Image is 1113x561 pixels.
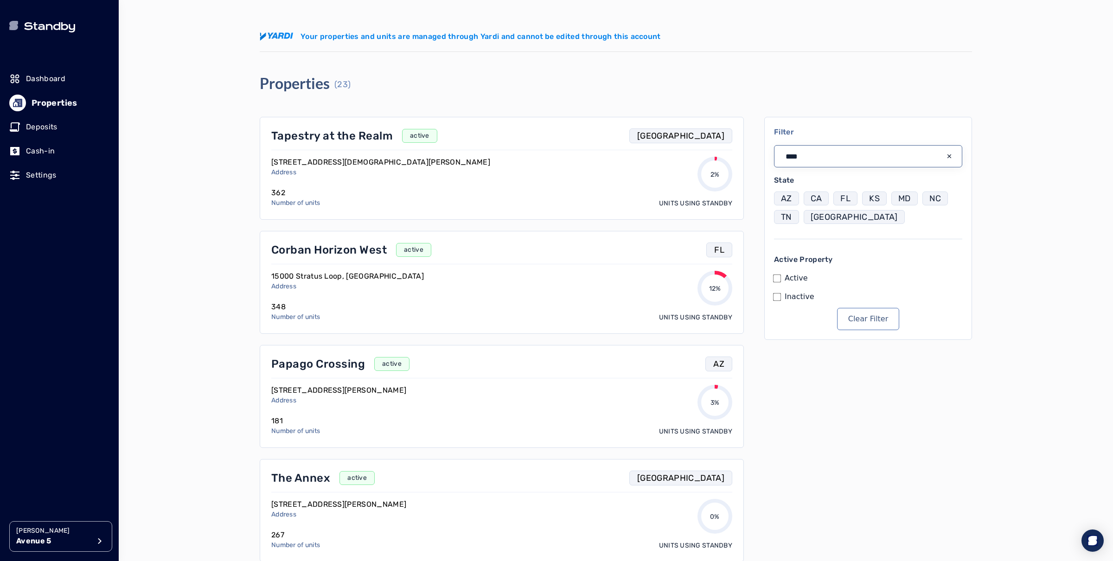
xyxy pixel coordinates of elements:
label: Active [785,273,808,284]
button: KS [862,191,887,205]
p: Deposits [26,121,58,133]
button: CA [804,191,829,205]
p: Address [271,282,424,291]
div: input icon [946,153,953,160]
p: State [774,175,962,186]
p: active [410,131,429,140]
p: 362 [271,187,320,198]
a: Properties [9,93,109,113]
p: active [404,245,423,255]
p: Cash-in [26,146,55,157]
p: Units using Standby [659,199,732,208]
button: FL [833,191,857,205]
button: [GEOGRAPHIC_DATA] [804,210,905,224]
img: yardi [260,32,293,41]
button: Clear Filter [837,308,900,330]
button: NC [922,191,948,205]
p: [STREET_ADDRESS][PERSON_NAME] [271,499,406,510]
p: FL [714,243,724,256]
p: Filter [774,127,962,138]
p: Units using Standby [659,427,732,436]
a: Corban Horizon WestactiveFL [271,242,732,257]
p: [STREET_ADDRESS][PERSON_NAME] [271,385,406,396]
div: Open Intercom Messenger [1081,529,1104,552]
h4: Properties [260,74,330,93]
p: 0% [710,512,720,522]
a: Papago CrossingactiveAZ [271,357,732,371]
p: [PERSON_NAME] [16,526,90,535]
p: 15000 Stratus Loop, [GEOGRAPHIC_DATA] [271,271,424,282]
p: TN [781,210,792,223]
p: Number of units [271,312,320,322]
a: The Annexactive[GEOGRAPHIC_DATA] [271,471,732,485]
p: Units using Standby [659,313,732,322]
p: Papago Crossing [271,357,365,371]
label: Inactive [785,291,814,302]
button: AZ [774,191,799,205]
p: CA [811,192,822,205]
p: AZ [713,357,724,370]
p: (23) [334,78,351,91]
button: TN [774,210,799,224]
button: MD [891,191,918,205]
p: Settings [26,170,57,181]
p: The Annex [271,471,330,485]
p: [GEOGRAPHIC_DATA] [637,129,724,142]
p: 348 [271,301,320,312]
a: Cash-in [9,141,109,161]
p: active [382,359,402,369]
p: Tapestry at the Realm [271,128,393,143]
p: 12% [709,284,721,293]
a: Tapestry at the Realmactive[GEOGRAPHIC_DATA] [271,128,732,143]
p: Number of units [271,198,320,208]
p: 267 [271,529,320,541]
p: KS [869,192,880,205]
p: Your properties and units are managed through Yardi and cannot be edited through this account [301,31,661,42]
p: Avenue 5 [16,535,90,547]
a: Dashboard [9,69,109,89]
p: FL [840,192,851,205]
p: [STREET_ADDRESS][DEMOGRAPHIC_DATA][PERSON_NAME] [271,157,490,168]
p: 3% [710,398,720,408]
p: AZ [781,192,792,205]
p: 181 [271,415,320,427]
p: active [347,473,367,483]
p: [GEOGRAPHIC_DATA] [811,210,898,223]
p: 2% [710,170,720,179]
p: NC [929,192,941,205]
a: Settings [9,165,109,185]
p: Address [271,396,406,405]
p: Dashboard [26,73,65,84]
p: Number of units [271,427,320,436]
button: [PERSON_NAME]Avenue 5 [9,521,112,552]
p: MD [898,192,911,205]
a: Deposits [9,117,109,137]
p: Address [271,510,406,519]
p: Address [271,168,490,177]
p: [GEOGRAPHIC_DATA] [637,472,724,484]
p: Properties [32,96,77,109]
p: Units using Standby [659,541,732,550]
p: Number of units [271,541,320,550]
p: Active Property [774,254,962,265]
p: Corban Horizon West [271,242,387,257]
